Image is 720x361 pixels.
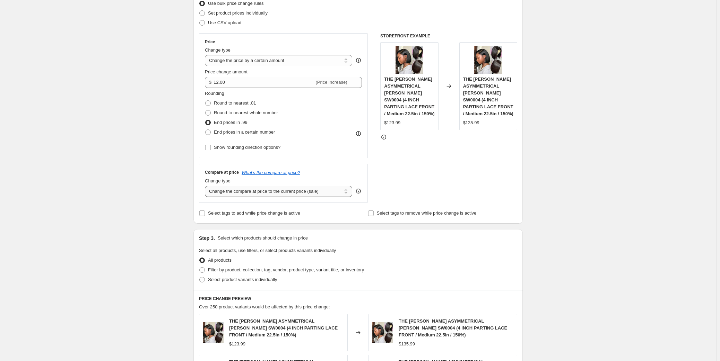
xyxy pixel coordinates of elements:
[208,258,232,263] span: All products
[205,69,248,74] span: Price change amount
[214,129,275,135] span: End prices in a certain number
[205,170,239,175] h3: Compare at price
[372,322,393,343] img: the-rihanna-asymmetrical-bob-wig-sw0004-superbwigs-820_80x.jpg
[199,235,215,242] h2: Step 3.
[208,277,277,282] span: Select product variants individually
[384,119,400,126] div: $123.99
[229,318,338,337] span: THE [PERSON_NAME] ASYMMETRICAL [PERSON_NAME] SW0004 (4 INCH PARTING LACE FRONT / Medium 22.5in / ...
[214,100,256,106] span: Round to nearest .01
[205,47,231,53] span: Change type
[396,46,423,74] img: the-rihanna-asymmetrical-bob-wig-sw0004-superbwigs-820_80x.jpg
[463,119,479,126] div: $135.99
[474,46,502,74] img: the-rihanna-asymmetrical-bob-wig-sw0004-superbwigs-820_80x.jpg
[214,145,280,150] span: Show rounding direction options?
[199,304,330,309] span: Over 250 product variants would be affected by this price change:
[208,210,300,216] span: Select tags to add while price change is active
[208,1,263,6] span: Use bulk price change rules
[377,210,477,216] span: Select tags to remove while price change is active
[208,267,364,272] span: Filter by product, collection, tag, vendor, product type, variant title, or inventory
[205,178,231,183] span: Change type
[208,10,268,16] span: Set product prices individually
[218,235,308,242] p: Select which products should change in price
[199,248,336,253] span: Select all products, use filters, or select products variants individually
[355,57,362,64] div: help
[229,341,245,348] div: $123.99
[384,76,434,116] span: THE [PERSON_NAME] ASYMMETRICAL [PERSON_NAME] SW0004 (4 INCH PARTING LACE FRONT / Medium 22.5in / ...
[355,188,362,195] div: help
[203,322,224,343] img: the-rihanna-asymmetrical-bob-wig-sw0004-superbwigs-820_80x.jpg
[242,170,300,175] button: What's the compare at price?
[214,120,248,125] span: End prices in .99
[380,33,517,39] h6: STOREFRONT EXAMPLE
[463,76,513,116] span: THE [PERSON_NAME] ASYMMETRICAL [PERSON_NAME] SW0004 (4 INCH PARTING LACE FRONT / Medium 22.5in / ...
[208,20,241,25] span: Use CSV upload
[199,296,517,301] h6: PRICE CHANGE PREVIEW
[205,91,224,96] span: Rounding
[316,80,347,85] span: (Price increase)
[399,341,415,348] div: $135.99
[209,80,211,85] span: $
[205,39,215,45] h3: Price
[399,318,507,337] span: THE [PERSON_NAME] ASYMMETRICAL [PERSON_NAME] SW0004 (4 INCH PARTING LACE FRONT / Medium 22.5in / ...
[214,77,314,88] input: -10.00
[214,110,278,115] span: Round to nearest whole number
